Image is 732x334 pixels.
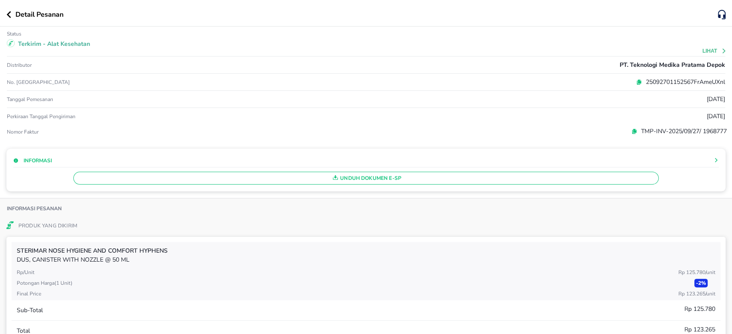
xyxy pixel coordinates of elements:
p: - 2 % [694,279,708,287]
p: STERIMAR NOSE HYGIENE AND COMFORT Hyphens [17,246,715,255]
p: Status [7,30,21,37]
p: Rp/Unit [17,268,34,276]
span: Unduh Dokumen e-SP [77,173,655,184]
button: Lihat [702,48,727,54]
p: TMP-INV-2025/09/27/ 1968777 [637,127,727,136]
span: / Unit [705,290,715,297]
p: [DATE] [707,95,725,104]
button: Informasi [13,157,52,164]
p: Distributor [7,62,32,69]
p: Produk Yang Dikirim [18,221,77,230]
p: Final Price [17,290,41,298]
p: Terkirim - Alat Kesehatan [18,39,90,48]
p: DUS, CANISTER WITH NOZZLE @ 50 ML [17,255,715,264]
p: Detail Pesanan [15,9,63,20]
p: Nomor faktur [7,128,246,135]
p: [DATE] [707,112,725,121]
p: No. [GEOGRAPHIC_DATA] [7,79,246,86]
p: Rp 123.265 [684,325,715,334]
button: Unduh Dokumen e-SP [73,172,659,185]
span: / Unit [705,269,715,276]
p: Potongan harga ( 1 Unit ) [17,279,72,287]
p: PT. Teknologi Medika Pratama Depok [620,60,725,69]
p: Rp 125.780 [678,268,715,276]
p: Informasi [24,157,52,164]
p: Tanggal pemesanan [7,96,53,103]
p: Rp 123.265 [678,290,715,298]
p: Informasi Pesanan [7,205,62,212]
p: Perkiraan Tanggal Pengiriman [7,113,75,120]
p: Sub-Total [17,306,43,315]
p: 25092701152567FrAmeUXnl [642,78,725,86]
p: Rp 125.780 [684,304,715,313]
